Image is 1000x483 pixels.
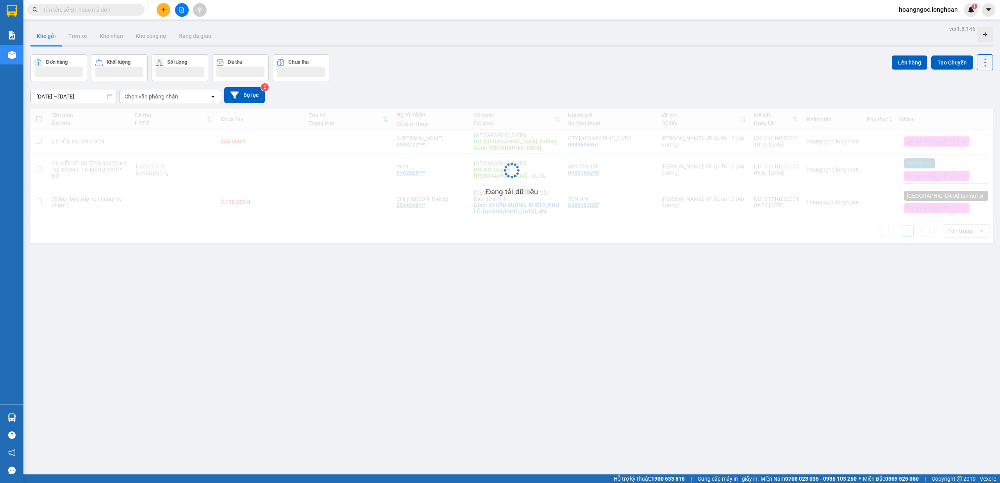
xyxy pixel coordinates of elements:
[977,27,993,42] div: Tạo kho hàng mới
[261,83,269,91] sup: 2
[197,7,202,13] span: aim
[885,476,919,482] strong: 0369 525 060
[224,87,265,103] button: Bộ lọc
[161,7,166,13] span: plus
[175,3,189,17] button: file-add
[785,476,857,482] strong: 0708 023 035 - 0935 103 250
[62,27,93,45] button: Trên xe
[7,5,17,17] img: logo-vxr
[107,59,130,65] div: Khối lượng
[761,474,857,483] span: Miền Nam
[957,476,962,481] span: copyright
[863,474,919,483] span: Miền Bắc
[32,7,38,13] span: search
[228,59,242,65] div: Đã thu
[8,449,16,456] span: notification
[985,6,992,13] span: caret-down
[892,55,927,70] button: Lên hàng
[8,413,16,422] img: warehouse-icon
[212,54,269,81] button: Đã thu
[698,474,759,483] span: Cung cấp máy in - giấy in:
[179,7,184,13] span: file-add
[210,93,216,100] svg: open
[91,54,148,81] button: Khối lượng
[31,90,116,103] input: Select a date range.
[152,54,208,81] button: Số lượng
[93,27,129,45] button: Kho nhận
[973,4,976,9] span: 1
[982,3,995,17] button: caret-down
[125,93,178,100] div: Chọn văn phòng nhận
[893,5,964,14] span: hoangngoc.longhoan
[46,59,68,65] div: Đơn hàng
[972,4,977,9] sup: 1
[931,55,973,70] button: Tạo Chuyến
[30,27,62,45] button: Kho gửi
[925,474,926,483] span: |
[859,477,861,480] span: ⚪️
[486,186,538,198] div: Đang tải dữ liệu
[8,51,16,59] img: warehouse-icon
[8,467,16,474] span: message
[968,6,975,13] img: icon-new-feature
[949,25,975,33] div: ver 1.8.146
[288,59,309,65] div: Chưa thu
[193,3,207,17] button: aim
[691,474,692,483] span: |
[614,474,685,483] span: Hỗ trợ kỹ thuật:
[273,54,329,81] button: Chưa thu
[8,431,16,439] span: question-circle
[651,476,685,482] strong: 1900 633 818
[172,27,218,45] button: Hàng đã giao
[30,54,87,81] button: Đơn hàng
[43,5,135,14] input: Tìm tên, số ĐT hoặc mã đơn
[157,3,170,17] button: plus
[8,31,16,39] img: solution-icon
[129,27,172,45] button: Kho công nợ
[167,59,187,65] div: Số lượng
